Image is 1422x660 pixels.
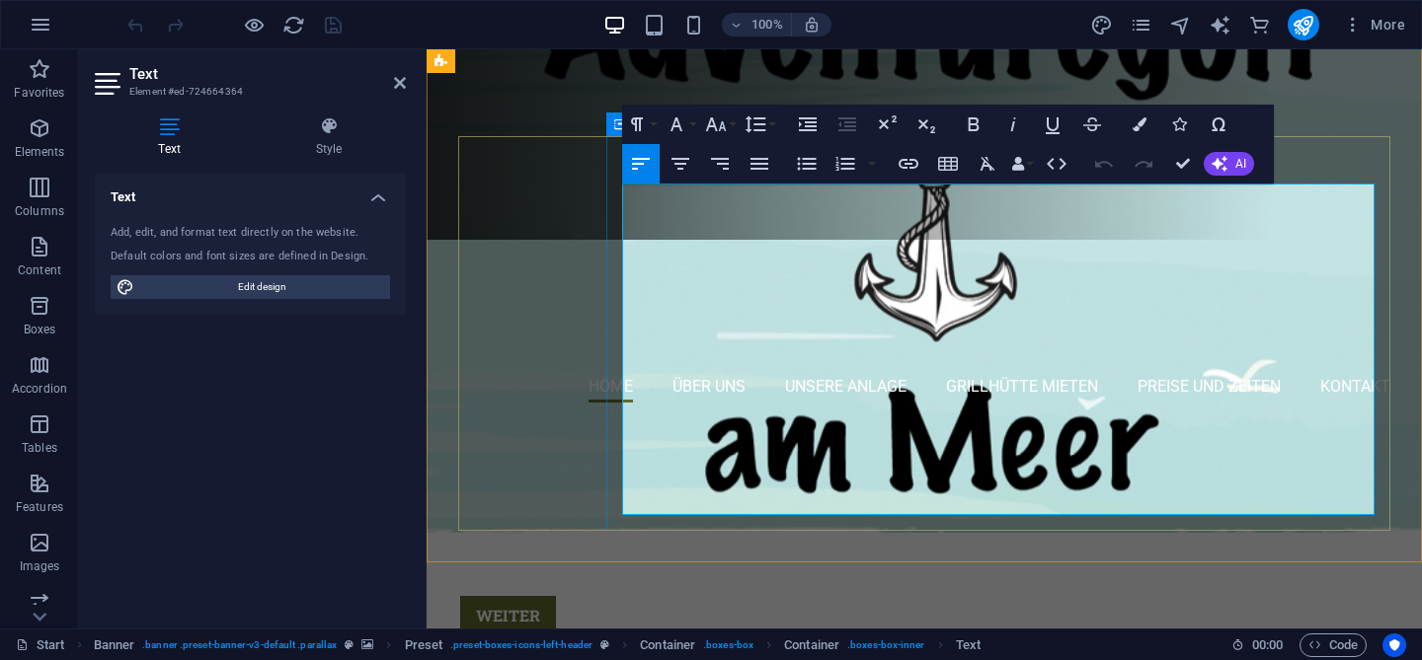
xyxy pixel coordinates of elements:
button: reload [281,13,305,37]
i: This element is a customizable preset [600,639,609,650]
button: Redo (⌘⇧Z) [1125,144,1162,183]
span: More [1343,15,1405,35]
button: 100% [722,13,792,37]
button: Strikethrough [1073,105,1111,144]
button: Ordered List [864,144,880,183]
a: Click to cancel selection. Double-click to open Pages [16,633,65,657]
h2: Text [129,65,406,83]
span: AI [1235,158,1246,170]
button: Superscript [868,105,906,144]
span: . preset-boxes-icons-left-header [450,633,592,657]
p: Tables [22,440,57,456]
h4: Text [95,116,252,158]
button: navigator [1169,13,1193,37]
button: Decrease Indent [829,105,866,144]
i: AI Writer [1209,14,1231,37]
button: Italic (⌘I) [994,105,1032,144]
p: Boxes [24,322,56,337]
span: Click to select. Double-click to edit [784,633,839,657]
button: Clear Formatting [969,144,1006,183]
p: Elements [15,144,65,160]
i: Commerce [1248,14,1271,37]
button: Undo (⌘Z) [1085,144,1123,183]
button: Confirm (⌘+⏎) [1164,144,1202,183]
div: Add, edit, and format text directly on the website. [111,225,390,242]
i: Design (Ctrl+Alt+Y) [1090,14,1113,37]
button: Align Left [622,144,660,183]
button: Line Height [741,105,778,144]
p: Content [18,262,61,278]
p: Images [20,558,60,574]
button: Font Size [701,105,739,144]
nav: breadcrumb [94,633,981,657]
i: This element is a customizable preset [345,639,354,650]
button: commerce [1248,13,1272,37]
button: Insert Link [890,144,927,183]
button: publish [1288,9,1319,40]
button: Font Family [662,105,699,144]
span: . boxes-box [703,633,753,657]
i: This element contains a background [361,639,373,650]
span: Click to select. Double-click to edit [956,633,981,657]
span: Click to select. Double-click to edit [640,633,695,657]
button: design [1090,13,1114,37]
h3: Element #ed-724664364 [129,83,366,101]
span: . boxes-box-inner [847,633,925,657]
h6: 100% [751,13,783,37]
i: Navigator [1169,14,1192,37]
button: Code [1300,633,1367,657]
i: On resize automatically adjust zoom level to fit chosen device. [803,16,821,34]
button: HTML [1038,144,1075,183]
button: Increase Indent [789,105,827,144]
button: Data Bindings [1008,144,1036,183]
span: : [1266,637,1269,652]
p: Features [16,499,63,515]
p: Favorites [14,85,64,101]
button: Align Justify [741,144,778,183]
button: Click here to leave preview mode and continue editing [242,13,266,37]
span: Code [1308,633,1358,657]
button: Usercentrics [1382,633,1406,657]
button: Colors [1121,105,1158,144]
button: Bold (⌘B) [955,105,992,144]
button: Special Characters [1200,105,1237,144]
button: Align Right [701,144,739,183]
button: Ordered List [827,144,864,183]
button: Edit design [111,275,390,299]
button: pages [1130,13,1153,37]
span: 00 00 [1252,633,1283,657]
i: Reload page [282,14,305,37]
i: Pages (Ctrl+Alt+S) [1130,14,1152,37]
button: Align Center [662,144,699,183]
button: Paragraph Format [622,105,660,144]
h6: Session time [1231,633,1284,657]
span: . banner .preset-banner-v3-default .parallax [142,633,337,657]
button: Underline (⌘U) [1034,105,1071,144]
p: Columns [15,203,64,219]
button: AI [1204,152,1254,176]
span: Click to select. Double-click to edit [94,633,135,657]
h4: Style [252,116,406,158]
button: text_generator [1209,13,1232,37]
p: Accordion [12,381,67,397]
button: Subscript [908,105,945,144]
button: Unordered List [788,144,826,183]
i: Publish [1292,14,1314,37]
span: Edit design [140,275,384,299]
span: Click to select. Double-click to edit [405,633,443,657]
h4: Text [95,174,406,209]
button: More [1335,9,1413,40]
button: Insert Table [929,144,967,183]
div: Default colors and font sizes are defined in Design. [111,249,390,265]
button: Icons [1160,105,1198,144]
